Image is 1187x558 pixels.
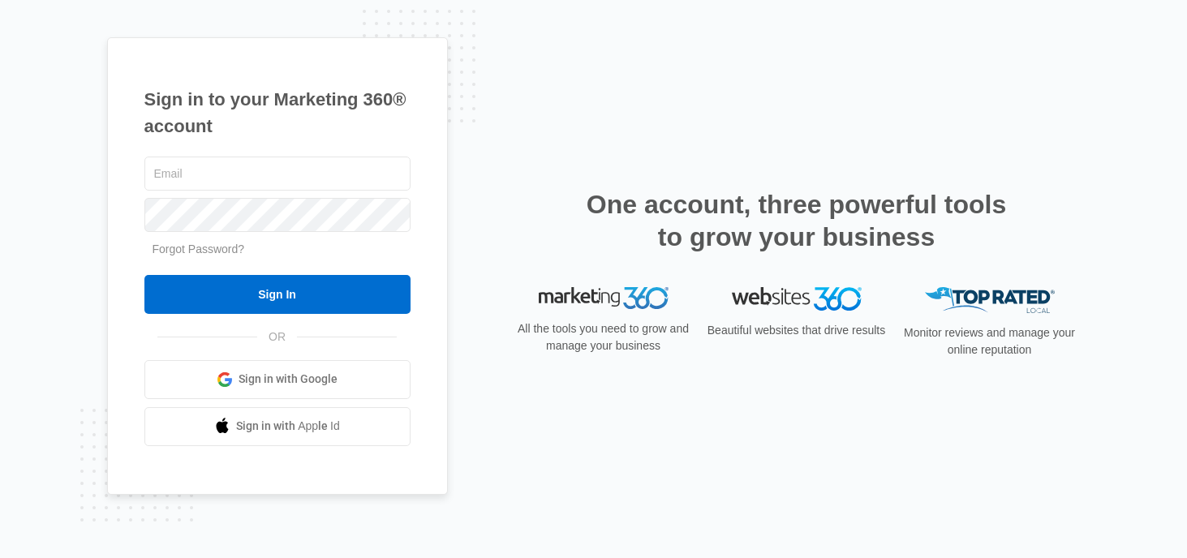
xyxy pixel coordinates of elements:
[144,275,411,314] input: Sign In
[144,157,411,191] input: Email
[582,188,1012,253] h2: One account, three powerful tools to grow your business
[899,324,1081,358] p: Monitor reviews and manage your online reputation
[513,320,695,354] p: All the tools you need to grow and manage your business
[925,287,1055,314] img: Top Rated Local
[706,322,888,339] p: Beautiful websites that drive results
[539,287,669,310] img: Marketing 360
[144,360,411,399] a: Sign in with Google
[257,328,297,346] span: OR
[239,371,338,388] span: Sign in with Google
[153,243,245,255] a: Forgot Password?
[144,407,411,446] a: Sign in with Apple Id
[144,86,411,139] h1: Sign in to your Marketing 360® account
[236,418,340,435] span: Sign in with Apple Id
[732,287,862,311] img: Websites 360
